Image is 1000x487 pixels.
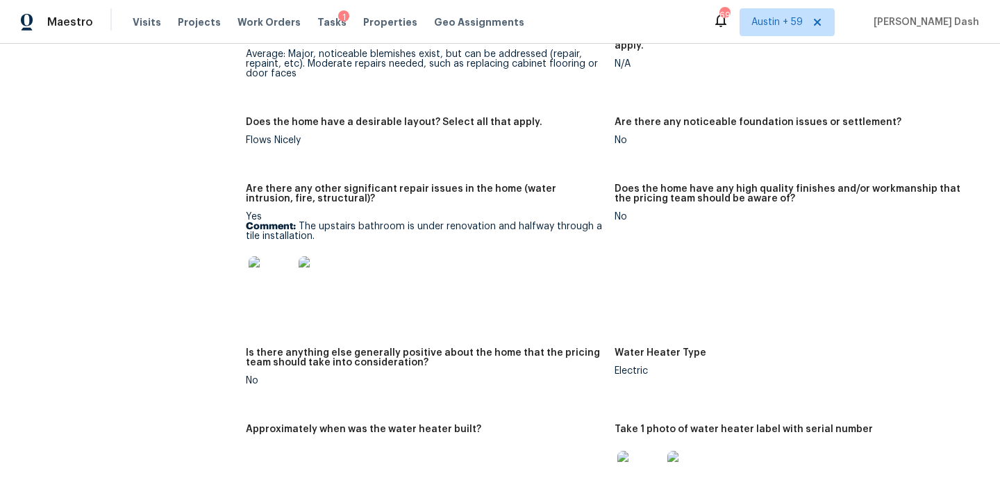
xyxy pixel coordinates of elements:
[246,222,603,241] p: The upstairs bathroom is under renovation and halfway through a tile installation.
[615,135,972,145] div: No
[178,15,221,29] span: Projects
[246,117,542,127] h5: Does the home have a desirable layout? Select all that apply.
[246,184,603,204] h5: Are there any other significant repair issues in the home (water intrusion, fire, structural)?
[47,15,93,29] span: Maestro
[615,348,706,358] h5: Water Heater Type
[615,117,901,127] h5: Are there any noticeable foundation issues or settlement?
[317,17,347,27] span: Tasks
[615,424,873,434] h5: Take 1 photo of water heater label with serial number
[246,348,603,368] h5: Is there anything else generally positive about the home that the pricing team should take into c...
[615,59,972,69] div: N/A
[338,10,349,24] div: 1
[246,212,603,309] div: Yes
[868,15,979,29] span: [PERSON_NAME] Dash
[719,8,729,22] div: 697
[237,15,301,29] span: Work Orders
[615,366,972,376] div: Electric
[246,424,481,434] h5: Approximately when was the water heater built?
[751,15,803,29] span: Austin + 59
[133,15,161,29] span: Visits
[615,184,972,204] h5: Does the home have any high quality finishes and/or workmanship that the pricing team should be a...
[434,15,524,29] span: Geo Assignments
[246,135,603,145] div: Flows Nicely
[246,49,603,79] div: Average: Major, noticeable blemishes exist, but can be addressed (repair, repaint, etc). Moderate...
[246,222,296,231] b: Comment:
[363,15,417,29] span: Properties
[246,376,603,386] div: No
[615,212,972,222] div: No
